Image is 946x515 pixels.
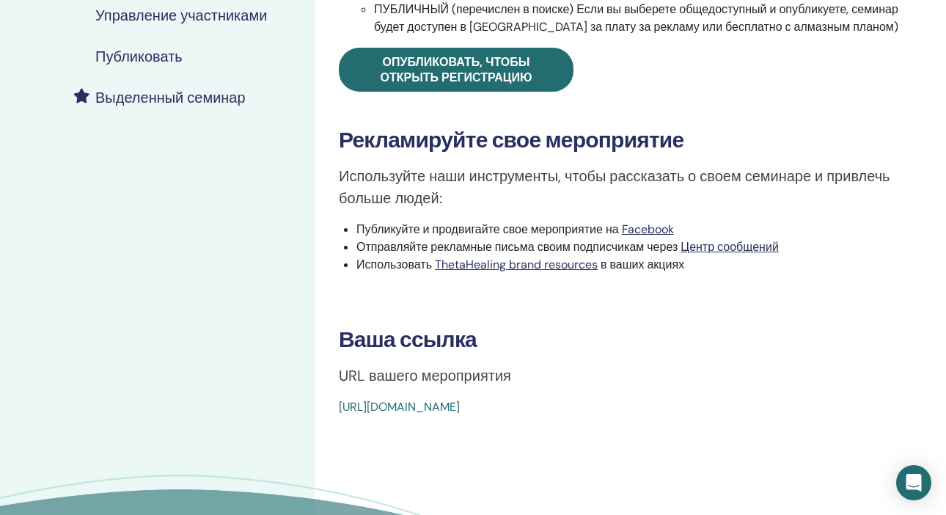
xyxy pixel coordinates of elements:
[622,222,674,237] a: Facebook
[356,238,923,256] li: Отправляйте рекламные письма своим подписчикам через
[339,48,573,92] a: Опубликовать, чтобы открыть регистрацию
[896,465,931,500] div: Open Intercom Messenger
[339,165,923,209] p: Используйте наши инструменты, чтобы рассказать о своем семинаре и привлечь больше людей:
[95,89,246,106] h4: Выделенный семинар
[339,326,923,353] h3: Ваша ссылка
[681,239,779,255] a: Центр сообщений
[356,256,923,274] li: Использовать в ваших акциях
[339,127,923,153] h3: Рекламируйте свое мероприятие
[374,1,923,36] li: ПУБЛИЧНЫЙ (перечислен в поиске) Если вы выберете общедоступный и опубликуете, семинар будет досту...
[339,365,923,387] p: URL вашего мероприятия
[356,221,923,238] li: Публикуйте и продвигайте свое мероприятие на
[95,48,183,65] h4: Публиковать
[381,54,532,85] span: Опубликовать, чтобы открыть регистрацию
[339,399,460,414] a: [URL][DOMAIN_NAME]
[435,257,598,272] a: ThetaHealing brand resources
[95,7,267,24] h4: Управление участниками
